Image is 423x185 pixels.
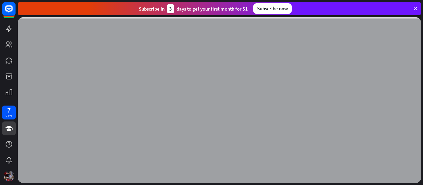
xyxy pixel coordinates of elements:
div: days [6,113,12,118]
div: Subscribe in days to get your first month for $1 [139,4,248,13]
div: 3 [167,4,174,13]
a: 7 days [2,106,16,119]
div: Subscribe now [253,3,292,14]
div: 7 [7,107,11,113]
